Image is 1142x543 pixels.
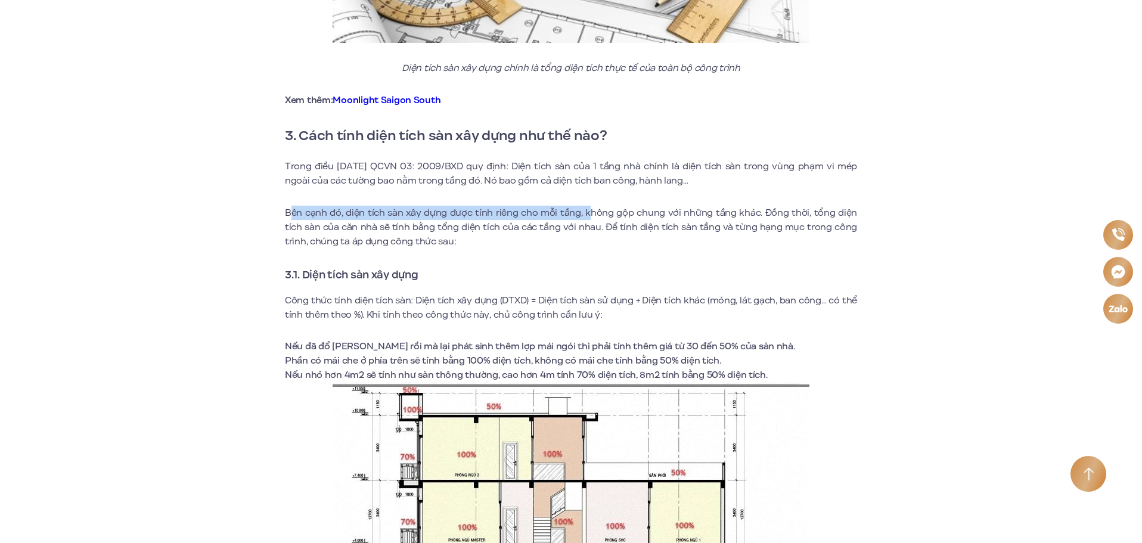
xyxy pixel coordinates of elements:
img: Messenger icon [1110,264,1125,279]
li: Nếu nhỏ hơn 4m2 sẽ tính như sàn thông thường, cao hơn 4m tính 70% diện tích, 8m2 tính bằng 50% di... [285,368,857,382]
li: Phần có mái che ở phía trên sẽ tính bằng 100% diện tích, không có mái che tính bằng 50% diện tích. [285,353,857,368]
li: Nếu đã đổ [PERSON_NAME] rồi mà lại phát sinh thêm lợp mái ngói thì phải tính thêm giá từ 30 đến 5... [285,339,857,353]
p: Công thức tính diện tích sàn: Diện tích xây dựng (DTXD) = Diện tích sàn sử dụng + Diện tích khác ... [285,293,857,322]
img: Zalo icon [1108,305,1128,312]
em: Diện tích sàn xây dựng chính là tổng diện tích thực tế của toàn bộ công trình [402,61,740,75]
img: Phone icon [1112,228,1125,241]
h3: 3.1. Diện tích sàn xây dựng [285,266,857,283]
img: Arrow icon [1084,467,1094,481]
p: Bên cạnh đó, diện tích sàn xây dựng được tính riêng cho mỗi tầng, không gộp chung với những tầng ... [285,206,857,249]
h2: 3. Cách tính diện tích sàn xây dựng như thế nào? [285,125,857,147]
p: Trong điều [DATE] QCVN 03: 2009/BXD quy định: Diện tích sàn của 1 tầng nhà chính là diện tích sàn... [285,159,857,188]
strong: Xem thêm: [285,94,440,107]
a: Moonlight Saigon South [333,94,440,107]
